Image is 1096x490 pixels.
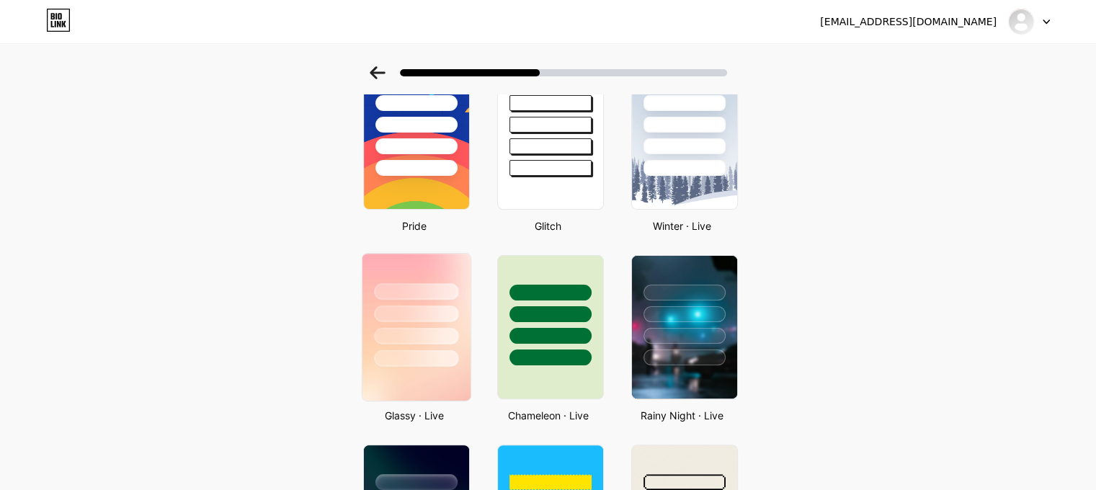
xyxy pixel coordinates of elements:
[1007,8,1035,35] img: thaymanhinhsamsung
[493,408,604,423] div: Chameleon · Live
[627,218,738,233] div: Winter · Live
[359,218,470,233] div: Pride
[627,408,738,423] div: Rainy Night · Live
[820,14,997,30] div: [EMAIL_ADDRESS][DOMAIN_NAME]
[359,408,470,423] div: Glassy · Live
[493,218,604,233] div: Glitch
[362,254,470,401] img: glassmorphism.jpg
